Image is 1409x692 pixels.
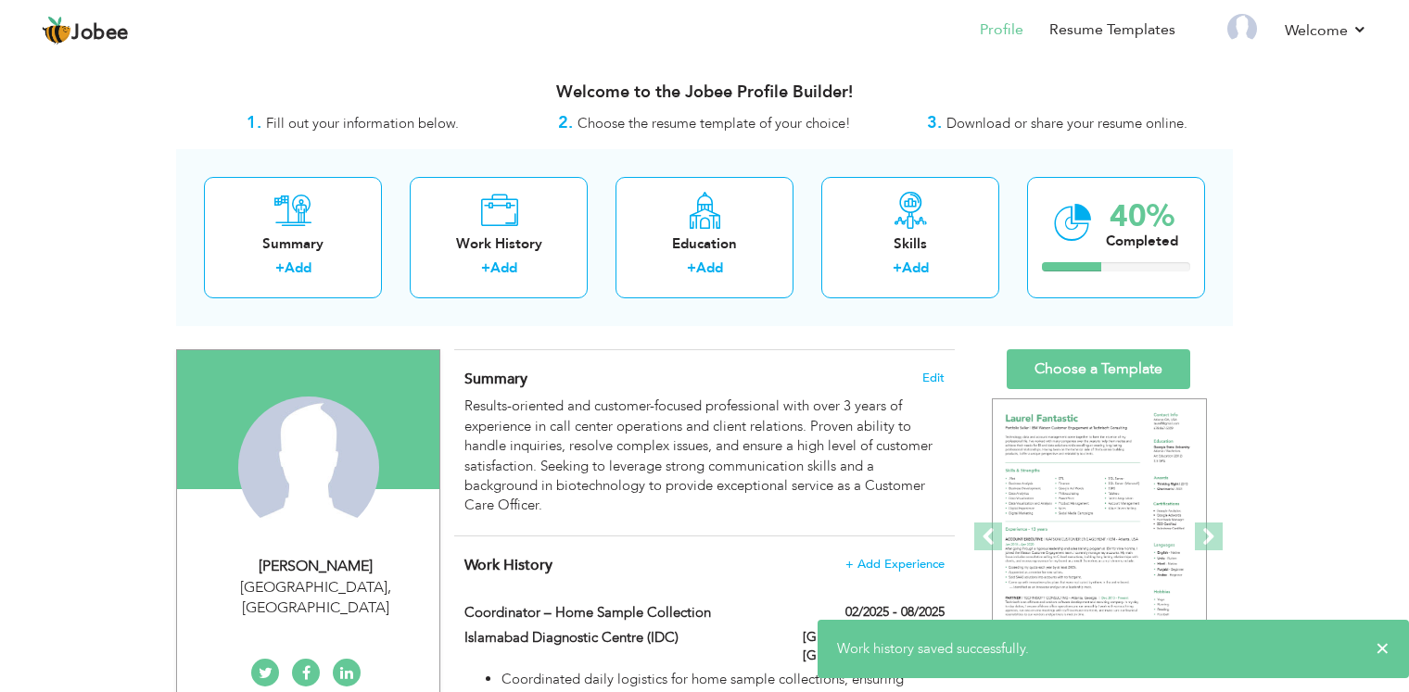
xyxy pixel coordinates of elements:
[1285,19,1367,42] a: Welcome
[464,555,552,575] span: Work History
[238,396,379,537] img: Hafiz Qureshi
[464,369,527,389] span: Summary
[464,603,776,623] label: Coordinator – Home Sample Collection
[687,258,696,278] label: +
[176,83,1233,102] h3: Welcome to the Jobee Profile Builder!
[464,628,776,648] label: Islamabad Diagnostic Centre (IDC)
[630,234,779,254] div: Education
[1007,349,1190,389] a: Choose a Template
[980,19,1023,41] a: Profile
[836,234,984,254] div: Skills
[219,234,367,254] div: Summary
[946,114,1187,132] span: Download or share your resume online.
[387,577,391,598] span: ,
[893,258,902,278] label: +
[275,258,285,278] label: +
[902,258,929,277] a: Add
[481,258,490,278] label: +
[42,16,71,45] img: jobee.io
[464,370,945,388] h4: Adding a summary is a quick and easy way to highlight your experience and interests.
[266,114,459,132] span: Fill out your information below.
[1106,232,1178,251] div: Completed
[845,603,945,622] label: 02/2025 - 08/2025
[464,396,945,516] div: Results-oriented and customer-focused professional with over 3 years of experience in call center...
[1227,14,1257,44] img: Profile Img
[490,258,517,277] a: Add
[191,556,439,577] div: [PERSON_NAME]
[837,639,1029,658] span: Work history saved successfully.
[696,258,723,277] a: Add
[42,16,129,45] a: Jobee
[425,234,573,254] div: Work History
[558,111,573,134] strong: 2.
[803,628,945,665] label: [GEOGRAPHIC_DATA], [GEOGRAPHIC_DATA]
[922,371,945,384] span: Edit
[1106,201,1178,232] div: 40%
[464,556,945,574] h4: This helps to show the companies you have worked for.
[191,577,439,620] div: [GEOGRAPHIC_DATA] [GEOGRAPHIC_DATA]
[578,114,851,132] span: Choose the resume template of your choice!
[845,558,945,571] span: + Add Experience
[71,23,129,44] span: Jobee
[285,258,311,277] a: Add
[1376,639,1390,658] span: ×
[927,111,942,134] strong: 3.
[247,111,261,134] strong: 1.
[1049,19,1175,41] a: Resume Templates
